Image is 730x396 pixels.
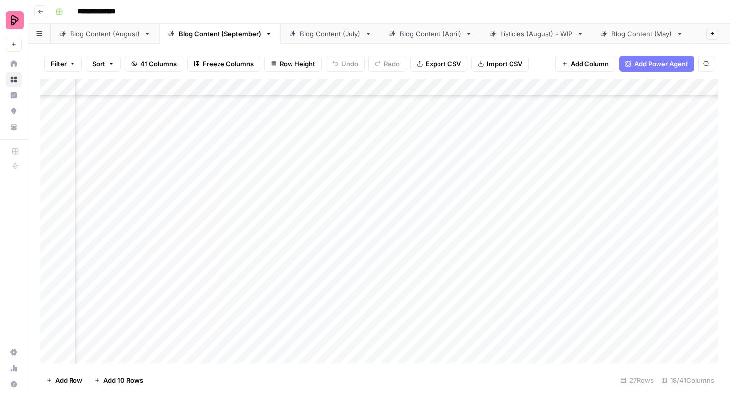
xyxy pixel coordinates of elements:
[500,29,573,39] div: Listicles (August) - WIP
[410,56,467,72] button: Export CSV
[616,372,657,388] div: 27 Rows
[487,59,522,69] span: Import CSV
[300,29,361,39] div: Blog Content (July)
[6,87,22,103] a: Insights
[6,11,24,29] img: Preply Logo
[6,344,22,360] a: Settings
[6,103,22,119] a: Opportunities
[44,56,82,72] button: Filter
[40,372,88,388] button: Add Row
[6,376,22,392] button: Help + Support
[92,59,105,69] span: Sort
[6,72,22,87] a: Browse
[471,56,529,72] button: Import CSV
[341,59,358,69] span: Undo
[159,24,281,44] a: Blog Content (September)
[281,24,380,44] a: Blog Content (July)
[125,56,183,72] button: 41 Columns
[264,56,322,72] button: Row Height
[380,24,481,44] a: Blog Content (April)
[6,119,22,135] a: Your Data
[70,29,140,39] div: Blog Content (August)
[140,59,177,69] span: 41 Columns
[611,29,672,39] div: Blog Content (May)
[571,59,609,69] span: Add Column
[326,56,365,72] button: Undo
[6,8,22,33] button: Workspace: Preply
[657,372,718,388] div: 18/41 Columns
[179,29,261,39] div: Blog Content (September)
[203,59,254,69] span: Freeze Columns
[384,59,400,69] span: Redo
[51,24,159,44] a: Blog Content (August)
[6,360,22,376] a: Usage
[634,59,688,69] span: Add Power Agent
[86,56,121,72] button: Sort
[481,24,592,44] a: Listicles (August) - WIP
[400,29,461,39] div: Blog Content (April)
[55,375,82,385] span: Add Row
[187,56,260,72] button: Freeze Columns
[51,59,67,69] span: Filter
[619,56,694,72] button: Add Power Agent
[280,59,315,69] span: Row Height
[426,59,461,69] span: Export CSV
[368,56,406,72] button: Redo
[555,56,615,72] button: Add Column
[592,24,692,44] a: Blog Content (May)
[6,56,22,72] a: Home
[88,372,149,388] button: Add 10 Rows
[103,375,143,385] span: Add 10 Rows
